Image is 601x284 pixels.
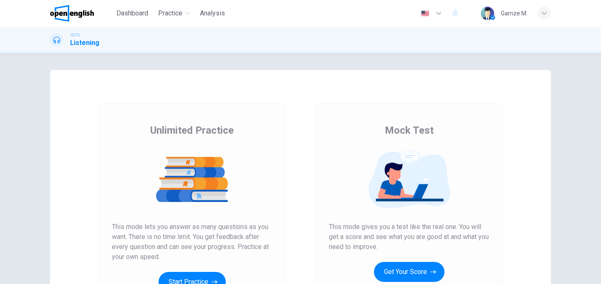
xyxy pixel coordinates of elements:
span: Dashboard [116,8,148,18]
button: Dashboard [113,6,152,21]
span: IELTS [70,32,80,38]
span: This mode gives you a test like the real one. You will get a score and see what you are good at a... [329,222,489,252]
button: Practice [155,6,193,21]
img: en [420,10,430,17]
button: Get Your Score [374,262,444,282]
span: Analysis [200,8,225,18]
span: Practice [158,8,182,18]
span: Mock Test [385,124,434,137]
h1: Listening [70,38,99,48]
a: OpenEnglish logo [50,5,113,22]
span: Unlimited Practice [150,124,234,137]
button: Analysis [197,6,228,21]
img: OpenEnglish logo [50,5,94,22]
span: This mode lets you answer as many questions as you want. There is no time limit. You get feedback... [112,222,272,262]
img: Profile picture [481,7,494,20]
div: Gamze M. [501,8,528,18]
